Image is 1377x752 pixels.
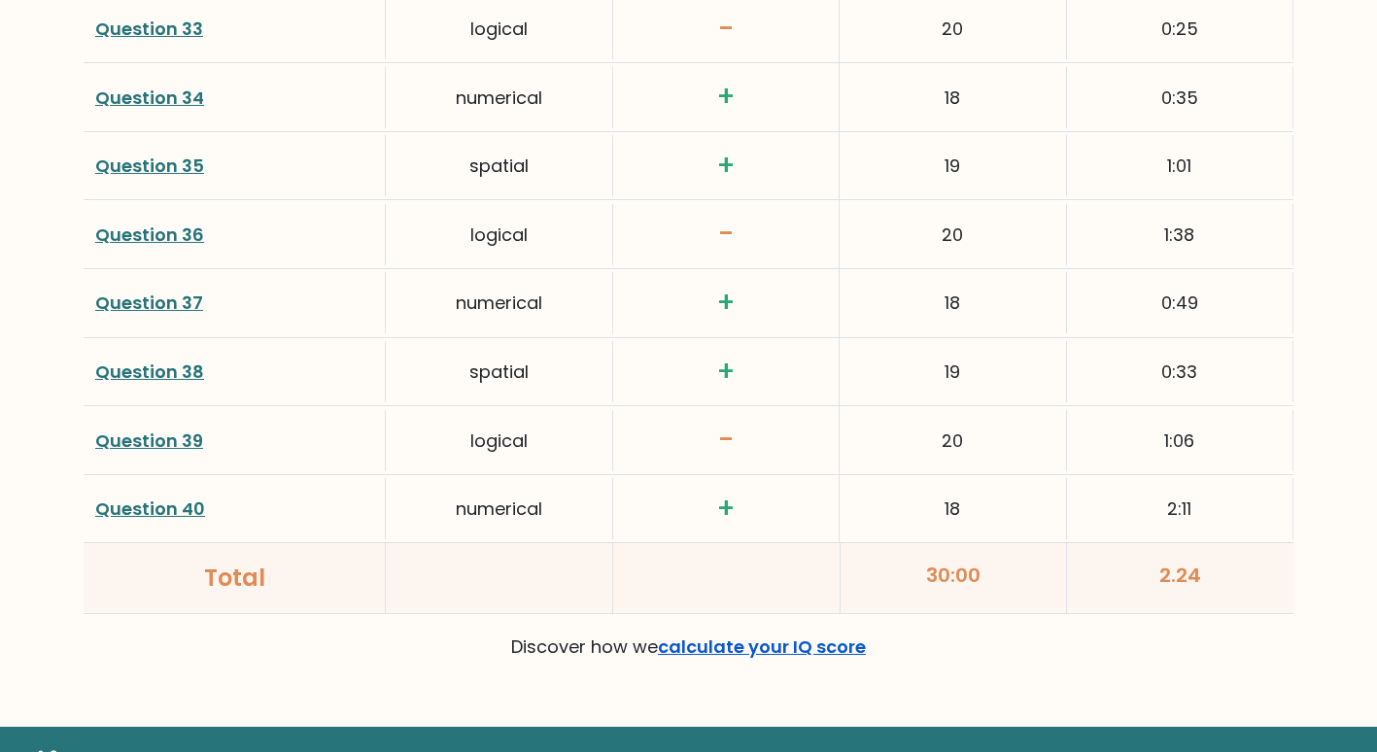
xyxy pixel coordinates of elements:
[658,634,866,659] a: calculate your IQ score
[95,291,203,315] a: Question 37
[840,272,1066,333] div: 18
[1067,67,1293,128] div: 0:35
[625,218,827,251] h3: -
[1067,204,1293,265] div: 1:38
[625,493,827,526] h3: +
[386,341,612,402] div: spatial
[95,561,373,596] div: Total
[95,428,203,453] a: Question 39
[95,496,205,521] a: Question 40
[1067,135,1293,196] div: 1:01
[386,67,612,128] div: numerical
[840,410,1066,471] div: 20
[1067,478,1293,539] div: 2:11
[625,13,827,46] h3: -
[1067,272,1293,333] div: 0:49
[840,67,1066,128] div: 18
[625,81,827,114] h3: +
[1067,543,1293,613] div: 2.24
[95,154,204,178] a: Question 35
[1067,341,1293,402] div: 0:33
[840,341,1066,402] div: 19
[386,410,612,471] div: logical
[841,543,1068,613] div: 30:00
[95,359,204,384] a: Question 38
[95,85,204,110] a: Question 34
[95,630,1282,665] p: Discover how we
[625,356,827,389] h3: +
[95,17,203,41] a: Question 33
[840,135,1066,196] div: 19
[625,287,827,320] h3: +
[625,150,827,183] h3: +
[1067,410,1293,471] div: 1:06
[386,478,612,539] div: numerical
[386,135,612,196] div: spatial
[386,272,612,333] div: numerical
[840,204,1066,265] div: 20
[625,424,827,457] h3: -
[95,222,204,247] a: Question 36
[386,204,612,265] div: logical
[840,478,1066,539] div: 18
